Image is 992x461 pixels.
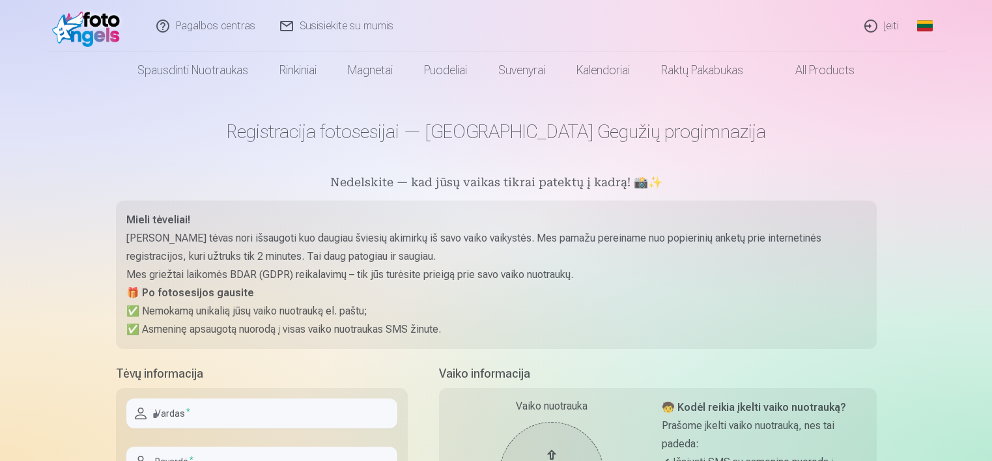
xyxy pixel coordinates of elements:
[264,52,332,89] a: Rinkiniai
[126,320,866,339] p: ✅ Asmeninę apsaugotą nuorodą į visas vaiko nuotraukas SMS žinute.
[662,417,866,453] p: Prašome įkelti vaiko nuotrauką, nes tai padeda:
[126,214,190,226] strong: Mieli tėveliai!
[759,52,870,89] a: All products
[116,175,877,193] h5: Nedelskite — kad jūsų vaikas tikrai patektų į kadrą! 📸✨
[483,52,561,89] a: Suvenyrai
[116,365,408,383] h5: Tėvų informacija
[122,52,264,89] a: Spausdinti nuotraukas
[126,229,866,266] p: [PERSON_NAME] tėvas nori išsaugoti kuo daugiau šviesių akimirkų iš savo vaiko vaikystės. Mes pama...
[561,52,645,89] a: Kalendoriai
[126,266,866,284] p: Mes griežtai laikomės BDAR (GDPR) reikalavimų – tik jūs turėsite prieigą prie savo vaiko nuotraukų.
[332,52,408,89] a: Magnetai
[126,286,254,299] strong: 🎁 Po fotosesijos gausite
[408,52,483,89] a: Puodeliai
[662,401,846,413] strong: 🧒 Kodėl reikia įkelti vaiko nuotrauką?
[645,52,759,89] a: Raktų pakabukas
[126,302,866,320] p: ✅ Nemokamą unikalią jūsų vaiko nuotrauką el. paštu;
[439,365,877,383] h5: Vaiko informacija
[52,5,127,47] img: /fa2
[449,398,654,414] div: Vaiko nuotrauka
[116,120,877,143] h1: Registracija fotosesijai — [GEOGRAPHIC_DATA] Gegužių progimnazija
